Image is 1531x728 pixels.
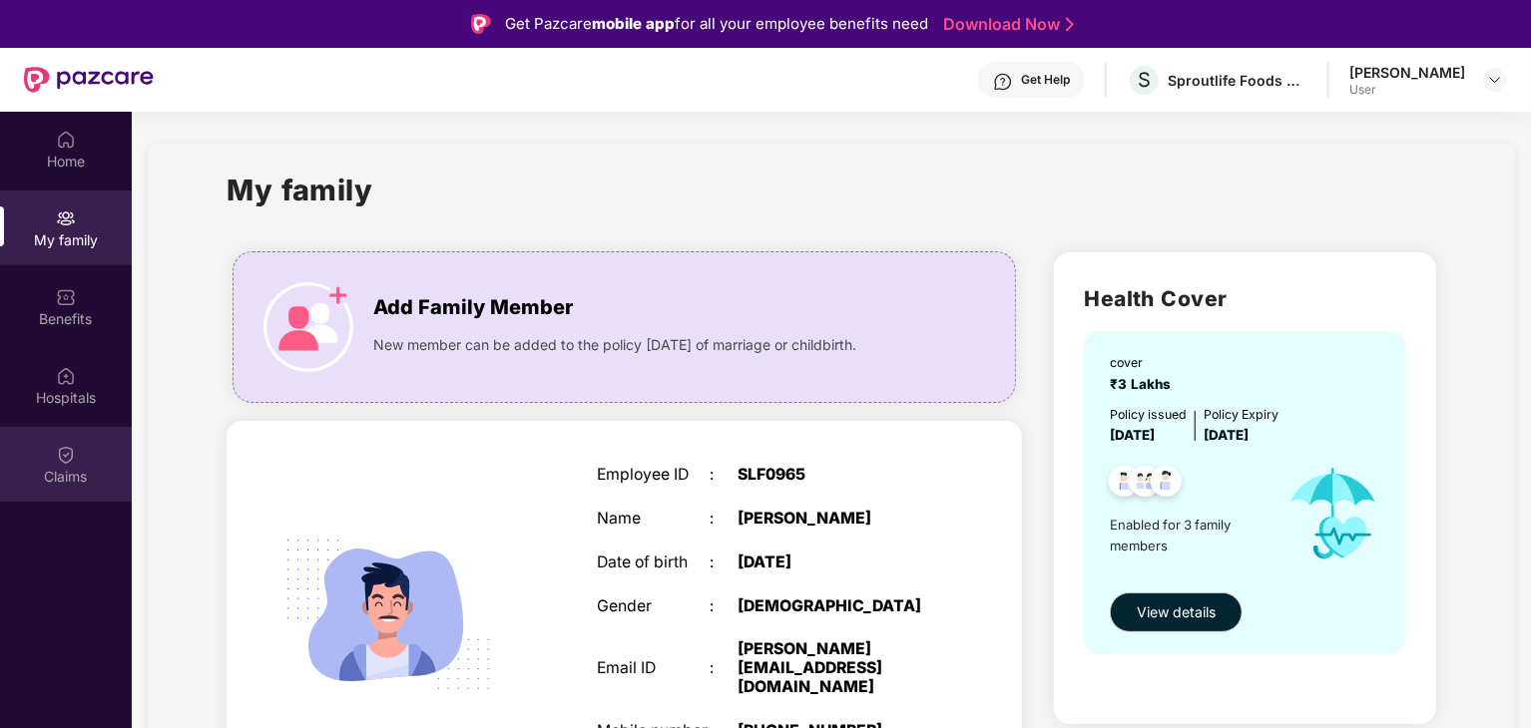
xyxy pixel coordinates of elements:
span: New member can be added to the policy [DATE] of marriage or childbirth. [373,334,856,356]
img: Logo [471,14,491,34]
div: : [710,510,738,529]
div: SLF0965 [738,466,935,485]
img: svg+xml;base64,PHN2ZyB4bWxucz0iaHR0cDovL3d3dy53My5vcmcvMjAwMC9zdmciIHdpZHRoPSI0OC45NDMiIGhlaWdodD... [1142,460,1191,509]
div: Gender [597,597,710,616]
h1: My family [227,168,373,212]
span: Add Family Member [373,292,573,323]
div: [PERSON_NAME] [1349,63,1465,82]
div: Employee ID [597,466,710,485]
div: [PERSON_NAME][EMAIL_ADDRESS][DOMAIN_NAME] [738,640,935,696]
img: svg+xml;base64,PHN2ZyBpZD0iSG9zcGl0YWxzIiB4bWxucz0iaHR0cDovL3d3dy53My5vcmcvMjAwMC9zdmciIHdpZHRoPS... [56,366,76,386]
div: [DEMOGRAPHIC_DATA] [738,597,935,616]
span: [DATE] [1204,427,1249,443]
strong: mobile app [592,14,675,33]
div: Get Help [1021,72,1070,88]
button: View details [1110,592,1243,632]
img: New Pazcare Logo [24,67,154,93]
div: [PERSON_NAME] [738,510,935,529]
span: [DATE] [1110,427,1155,443]
span: View details [1137,601,1216,623]
img: svg+xml;base64,PHN2ZyB4bWxucz0iaHR0cDovL3d3dy53My5vcmcvMjAwMC9zdmciIHdpZHRoPSI0OC45NDMiIGhlaWdodD... [1100,460,1149,509]
span: Enabled for 3 family members [1110,515,1270,555]
img: svg+xml;base64,PHN2ZyBpZD0iSG9tZSIgeG1sbnM9Imh0dHA6Ly93d3cudzMub3JnLzIwMDAvc3ZnIiB3aWR0aD0iMjAiIG... [56,130,76,150]
div: User [1349,82,1465,98]
div: Email ID [597,659,710,678]
img: svg+xml;base64,PHN2ZyB3aWR0aD0iMjAiIGhlaWdodD0iMjAiIHZpZXdCb3g9IjAgMCAyMCAyMCIgZmlsbD0ibm9uZSIgeG... [56,208,76,228]
img: svg+xml;base64,PHN2ZyB4bWxucz0iaHR0cDovL3d3dy53My5vcmcvMjAwMC9zdmciIHdpZHRoPSI0OC45MTUiIGhlaWdodD... [1121,460,1170,509]
div: [DATE] [738,553,935,572]
div: Name [597,510,710,529]
span: ₹3 Lakhs [1110,376,1179,392]
div: : [710,553,738,572]
img: icon [263,282,353,372]
div: : [710,466,738,485]
div: : [710,597,738,616]
div: Date of birth [597,553,710,572]
div: Sproutlife Foods Private Limited [1168,71,1307,90]
img: svg+xml;base64,PHN2ZyBpZD0iRHJvcGRvd24tMzJ4MzIiIHhtbG5zPSJodHRwOi8vd3d3LnczLm9yZy8yMDAwL3N2ZyIgd2... [1487,72,1503,88]
img: svg+xml;base64,PHN2ZyBpZD0iQ2xhaW0iIHhtbG5zPSJodHRwOi8vd3d3LnczLm9yZy8yMDAwL3N2ZyIgd2lkdGg9IjIwIi... [56,445,76,465]
img: icon [1271,446,1396,581]
div: : [710,659,738,678]
div: Policy issued [1110,405,1187,424]
div: Policy Expiry [1204,405,1278,424]
h2: Health Cover [1084,282,1406,315]
img: svg+xml;base64,PHN2ZyBpZD0iSGVscC0zMngzMiIgeG1sbnM9Imh0dHA6Ly93d3cudzMub3JnLzIwMDAvc3ZnIiB3aWR0aD... [993,72,1013,92]
a: Download Now [943,14,1068,35]
img: Stroke [1066,14,1074,35]
div: cover [1110,353,1179,372]
span: S [1138,68,1151,92]
img: svg+xml;base64,PHN2ZyBpZD0iQmVuZWZpdHMiIHhtbG5zPSJodHRwOi8vd3d3LnczLm9yZy8yMDAwL3N2ZyIgd2lkdGg9Ij... [56,287,76,307]
div: Get Pazcare for all your employee benefits need [505,12,928,36]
